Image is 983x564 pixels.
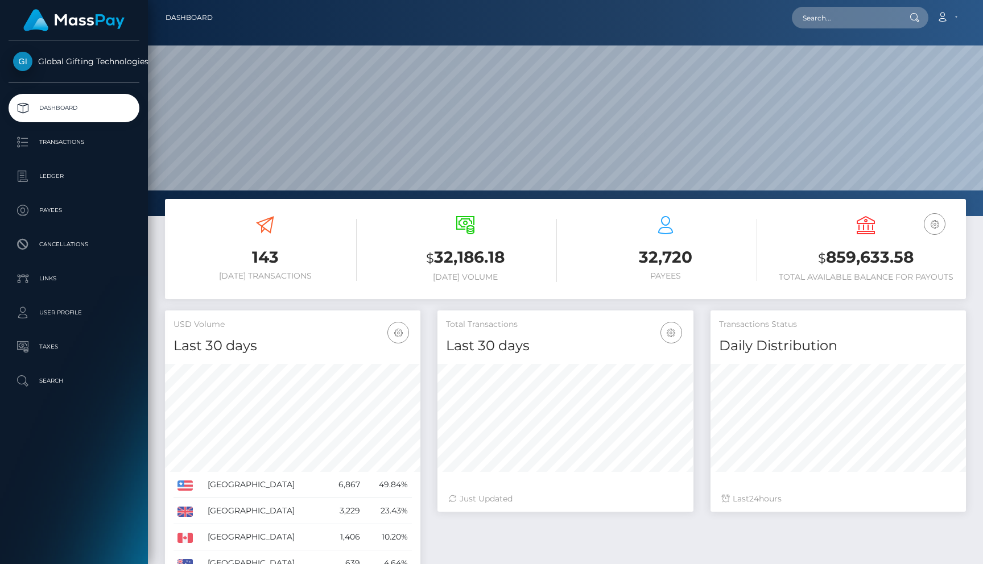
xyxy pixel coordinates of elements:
[13,168,135,185] p: Ledger
[374,272,557,282] h6: [DATE] Volume
[174,319,412,330] h5: USD Volume
[792,7,899,28] input: Search...
[177,533,193,543] img: CA.png
[446,319,684,330] h5: Total Transactions
[13,270,135,287] p: Links
[9,128,139,156] a: Transactions
[174,336,412,356] h4: Last 30 days
[374,246,557,269] h3: 32,186.18
[774,272,957,282] h6: Total Available Balance for Payouts
[364,472,412,498] td: 49.84%
[818,250,826,266] small: $
[9,230,139,259] a: Cancellations
[326,498,364,524] td: 3,229
[9,367,139,395] a: Search
[177,507,193,517] img: GB.png
[364,498,412,524] td: 23.43%
[166,6,213,30] a: Dashboard
[177,480,193,491] img: US.png
[9,298,139,327] a: User Profile
[13,202,135,219] p: Payees
[13,372,135,389] p: Search
[13,134,135,151] p: Transactions
[9,94,139,122] a: Dashboard
[13,99,135,117] p: Dashboard
[446,336,684,356] h4: Last 30 days
[204,524,326,550] td: [GEOGRAPHIC_DATA]
[719,336,957,356] h4: Daily Distribution
[23,9,125,31] img: MassPay Logo
[13,52,32,71] img: Global Gifting Technologies Inc
[774,246,957,269] h3: 859,633.58
[9,264,139,293] a: Links
[574,271,757,281] h6: Payees
[13,304,135,321] p: User Profile
[449,493,682,505] div: Just Updated
[9,333,139,361] a: Taxes
[426,250,434,266] small: $
[574,246,757,268] h3: 32,720
[204,498,326,524] td: [GEOGRAPHIC_DATA]
[749,494,759,504] span: 24
[9,56,139,67] span: Global Gifting Technologies Inc
[326,524,364,550] td: 1,406
[174,271,357,281] h6: [DATE] Transactions
[719,319,957,330] h5: Transactions Status
[13,236,135,253] p: Cancellations
[326,472,364,498] td: 6,867
[364,524,412,550] td: 10.20%
[9,196,139,225] a: Payees
[722,493,955,505] div: Last hours
[13,338,135,355] p: Taxes
[174,246,357,268] h3: 143
[204,472,326,498] td: [GEOGRAPHIC_DATA]
[9,162,139,190] a: Ledger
